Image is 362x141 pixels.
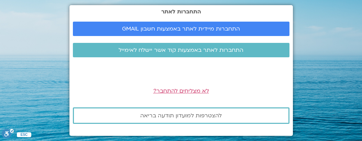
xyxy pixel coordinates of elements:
a: התחברות מיידית לאתר באמצעות חשבון GMAIL [73,22,289,36]
a: להצטרפות למועדון תודעה בריאה [73,107,289,124]
span: התחברות מיידית לאתר באמצעות חשבון GMAIL [122,26,240,32]
span: להצטרפות למועדון תודעה בריאה [140,113,222,119]
h2: התחברות לאתר [73,9,289,15]
a: לא מצליחים להתחבר? [153,87,209,95]
a: התחברות לאתר באמצעות קוד אשר יישלח לאימייל [73,43,289,57]
span: התחברות לאתר באמצעות קוד אשר יישלח לאימייל [119,47,243,53]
